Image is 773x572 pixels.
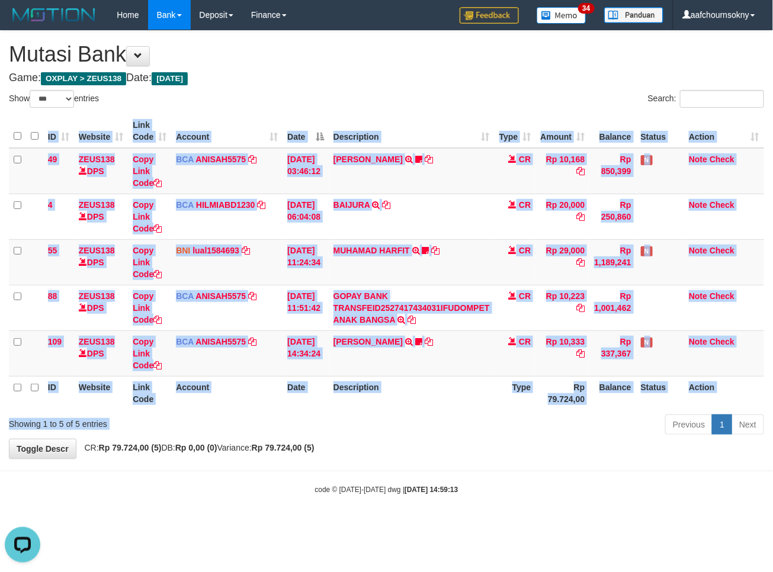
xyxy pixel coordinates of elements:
[48,246,57,255] span: 55
[576,258,585,267] a: Copy Rp 29,000 to clipboard
[79,200,115,210] a: ZEUS138
[589,194,636,239] td: Rp 250,860
[689,200,707,210] a: Note
[684,376,764,410] th: Action
[535,285,589,330] td: Rp 10,223
[248,291,256,301] a: Copy ANISAH5575 to clipboard
[128,114,171,148] th: Link Code: activate to sort column ascending
[689,291,707,301] a: Note
[128,376,171,410] th: Link Code
[589,285,636,330] td: Rp 1,001,462
[732,414,764,435] a: Next
[283,239,329,285] td: [DATE] 11:24:34
[589,239,636,285] td: Rp 1,189,241
[315,486,458,494] small: code © [DATE]-[DATE] dwg |
[495,376,536,410] th: Type
[689,337,707,346] a: Note
[641,155,653,165] span: Has Note
[193,246,239,255] a: lual1584693
[535,194,589,239] td: Rp 20,000
[248,337,256,346] a: Copy ANISAH5575 to clipboard
[537,7,586,24] img: Button%20Memo.svg
[589,148,636,194] td: Rp 850,399
[195,155,246,164] a: ANISAH5575
[329,114,495,148] th: Description: activate to sort column ascending
[519,200,531,210] span: CR
[79,155,115,164] a: ZEUS138
[519,291,531,301] span: CR
[689,155,707,164] a: Note
[684,114,764,148] th: Action: activate to sort column ascending
[195,291,246,301] a: ANISAH5575
[9,90,99,108] label: Show entries
[519,337,531,346] span: CR
[712,414,732,435] a: 1
[133,200,162,233] a: Copy Link Code
[710,200,734,210] a: Check
[74,285,128,330] td: DPS
[9,43,764,66] h1: Mutasi Bank
[495,114,536,148] th: Type: activate to sort column ascending
[589,330,636,376] td: Rp 337,367
[648,90,764,108] label: Search:
[665,414,713,435] a: Previous
[576,303,585,313] a: Copy Rp 10,223 to clipboard
[133,155,162,188] a: Copy Link Code
[5,5,40,40] button: Open LiveChat chat widget
[79,246,115,255] a: ZEUS138
[641,246,653,256] span: Has Note
[576,166,585,176] a: Copy Rp 10,168 to clipboard
[405,486,458,494] strong: [DATE] 14:59:13
[79,291,115,301] a: ZEUS138
[248,155,256,164] a: Copy ANISAH5575 to clipboard
[636,114,684,148] th: Status
[9,72,764,84] h4: Game: Date:
[283,194,329,239] td: [DATE] 06:04:08
[152,72,188,85] span: [DATE]
[333,200,370,210] a: BAIJURA
[283,330,329,376] td: [DATE] 14:34:24
[48,291,57,301] span: 88
[133,337,162,370] a: Copy Link Code
[333,155,403,164] a: [PERSON_NAME]
[195,337,246,346] a: ANISAH5575
[176,155,194,164] span: BCA
[425,337,433,346] a: Copy LISTON SITOR to clipboard
[176,200,194,210] span: BCA
[74,148,128,194] td: DPS
[329,376,495,410] th: Description
[535,114,589,148] th: Amount: activate to sort column ascending
[74,194,128,239] td: DPS
[41,72,126,85] span: OXPLAY > ZEUS138
[432,246,440,255] a: Copy MUHAMAD HARFIT to clipboard
[425,155,433,164] a: Copy INA PAUJANAH to clipboard
[535,148,589,194] td: Rp 10,168
[636,376,684,410] th: Status
[176,246,190,255] span: BNI
[535,239,589,285] td: Rp 29,000
[333,337,403,346] a: [PERSON_NAME]
[578,3,594,14] span: 34
[689,246,707,255] a: Note
[9,413,313,430] div: Showing 1 to 5 of 5 entries
[74,330,128,376] td: DPS
[710,155,734,164] a: Check
[133,291,162,324] a: Copy Link Code
[171,114,283,148] th: Account: activate to sort column ascending
[176,337,194,346] span: BCA
[589,376,636,410] th: Balance
[382,200,390,210] a: Copy BAIJURA to clipboard
[74,376,128,410] th: Website
[589,114,636,148] th: Balance
[30,90,74,108] select: Showentries
[460,7,519,24] img: Feedback.jpg
[171,376,283,410] th: Account
[519,246,531,255] span: CR
[9,439,76,459] a: Toggle Descr
[641,338,653,348] span: Has Note
[48,337,62,346] span: 109
[283,148,329,194] td: [DATE] 03:46:12
[257,200,265,210] a: Copy HILMIABD1230 to clipboard
[74,114,128,148] th: Website: activate to sort column ascending
[43,114,74,148] th: ID: activate to sort column ascending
